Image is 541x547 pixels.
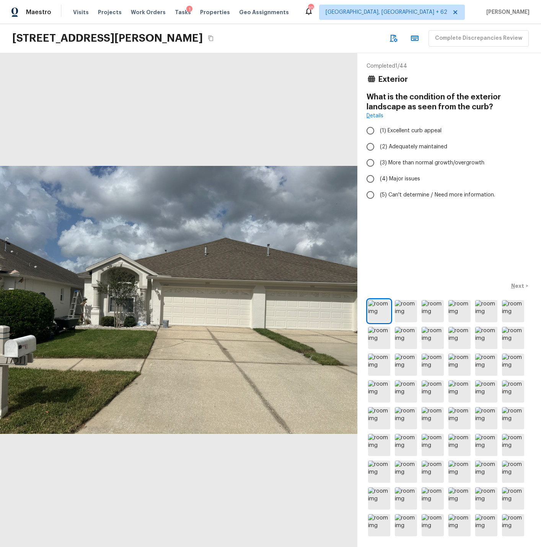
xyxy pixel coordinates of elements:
[395,514,417,536] img: room img
[380,127,442,135] span: (1) Excellent curb appeal
[422,327,444,349] img: room img
[448,434,471,456] img: room img
[502,380,524,403] img: room img
[448,354,471,376] img: room img
[502,354,524,376] img: room img
[367,92,532,112] h4: What is the condition of the exterior landscape as seen from the curb?
[395,434,417,456] img: room img
[368,461,390,483] img: room img
[475,461,497,483] img: room img
[448,407,471,429] img: room img
[368,407,390,429] img: room img
[422,354,444,376] img: room img
[395,300,417,322] img: room img
[395,487,417,510] img: room img
[475,300,497,322] img: room img
[26,8,51,16] span: Maestro
[502,461,524,483] img: room img
[367,62,532,70] p: Completed 1 / 44
[368,514,390,536] img: room img
[206,33,216,43] button: Copy Address
[368,434,390,456] img: room img
[395,380,417,403] img: room img
[475,514,497,536] img: room img
[380,159,484,167] span: (3) More than normal growth/overgrowth
[483,8,530,16] span: [PERSON_NAME]
[422,461,444,483] img: room img
[378,75,408,84] h4: Exterior
[368,327,390,349] img: room img
[502,327,524,349] img: room img
[380,143,447,151] span: (2) Adequately maintained
[502,514,524,536] img: room img
[368,487,390,510] img: room img
[368,354,390,376] img: room img
[200,8,230,16] span: Properties
[502,407,524,429] img: room img
[422,434,444,456] img: room img
[367,112,383,120] a: Details
[380,191,495,199] span: (5) Can't determine / Need more information.
[448,327,471,349] img: room img
[448,380,471,403] img: room img
[395,354,417,376] img: room img
[475,380,497,403] img: room img
[448,487,471,510] img: room img
[380,175,420,183] span: (4) Major issues
[475,327,497,349] img: room img
[73,8,89,16] span: Visits
[502,300,524,322] img: room img
[12,31,203,45] h2: [STREET_ADDRESS][PERSON_NAME]
[448,514,471,536] img: room img
[131,8,166,16] span: Work Orders
[368,380,390,403] img: room img
[395,407,417,429] img: room img
[422,407,444,429] img: room img
[326,8,447,16] span: [GEOGRAPHIC_DATA], [GEOGRAPHIC_DATA] + 62
[422,514,444,536] img: room img
[422,487,444,510] img: room img
[448,461,471,483] img: room img
[308,5,313,12] div: 708
[422,380,444,403] img: room img
[502,487,524,510] img: room img
[475,407,497,429] img: room img
[239,8,289,16] span: Geo Assignments
[475,354,497,376] img: room img
[395,327,417,349] img: room img
[98,8,122,16] span: Projects
[422,300,444,322] img: room img
[186,6,192,13] div: 1
[368,300,390,322] img: room img
[475,434,497,456] img: room img
[502,434,524,456] img: room img
[395,461,417,483] img: room img
[175,10,191,15] span: Tasks
[475,487,497,510] img: room img
[448,300,471,322] img: room img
